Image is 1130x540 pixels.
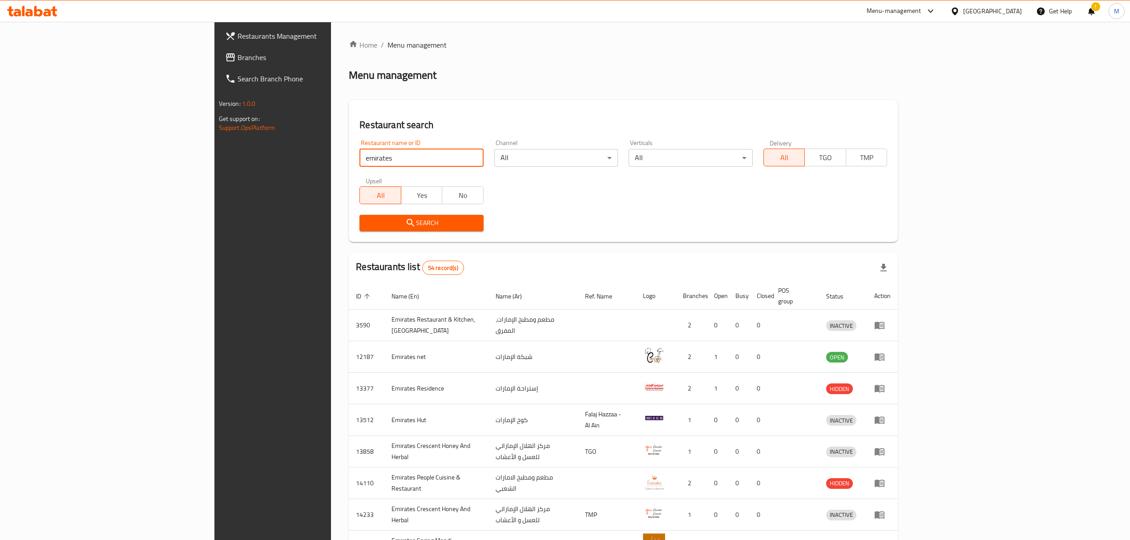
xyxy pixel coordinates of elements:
td: 0 [707,436,728,467]
button: No [442,186,484,204]
div: Menu [874,509,891,520]
span: Search Branch Phone [238,73,396,84]
button: All [763,149,805,166]
th: Branches [676,282,707,310]
td: Emirates Hut [384,404,488,436]
td: 0 [707,310,728,341]
th: Busy [728,282,750,310]
span: Search [367,218,476,229]
span: TGO [808,151,843,164]
div: INACTIVE [826,415,856,426]
a: Search Branch Phone [218,68,403,89]
span: M [1114,6,1119,16]
td: 2 [676,341,707,373]
img: Emirates Crescent Honey And Herbal [643,502,665,524]
span: All [363,189,398,202]
td: 1 [676,499,707,531]
div: Menu-management [867,6,921,16]
td: Emirates Crescent Honey And Herbal [384,436,488,467]
div: Menu [874,446,891,457]
button: Yes [401,186,443,204]
div: Menu [874,383,891,394]
span: Get support on: [219,113,260,125]
img: Emirates Crescent Honey And Herbal [643,439,665,461]
span: TMP [850,151,884,164]
td: 0 [728,404,750,436]
span: ID [356,291,373,302]
th: Logo [636,282,676,310]
span: Branches [238,52,396,63]
a: Restaurants Management [218,25,403,47]
div: Menu [874,415,891,425]
span: Ref. Name [585,291,624,302]
div: Export file [873,257,894,278]
td: مطعم ومطبخ الامارات الشعبي [488,467,578,499]
span: 1.0.0 [242,98,256,109]
img: Emirates Restaurant & Kitchen, Al Mafraq [643,312,665,334]
span: HIDDEN [826,478,853,488]
div: HIDDEN [826,383,853,394]
td: 0 [707,499,728,531]
span: Version: [219,98,241,109]
span: Status [826,291,855,302]
span: INACTIVE [826,447,856,457]
span: INACTIVE [826,510,856,520]
th: Open [707,282,728,310]
td: 1 [707,373,728,404]
button: TMP [846,149,888,166]
span: HIDDEN [826,384,853,394]
td: Falaj Hazzaa - Al Ain [578,404,636,436]
td: مركز الهلال الإماراتي للعسل و الأعشاب [488,499,578,531]
td: 0 [728,341,750,373]
td: Emirates People Cuisine & Restaurant [384,467,488,499]
td: 0 [728,310,750,341]
span: All [767,151,802,164]
td: 2 [676,467,707,499]
td: مطعم ومطبخ الإمارات، المفرق [488,310,578,341]
div: HIDDEN [826,478,853,489]
td: 1 [676,404,707,436]
div: INACTIVE [826,510,856,520]
span: POS group [778,285,809,306]
div: [GEOGRAPHIC_DATA] [963,6,1022,16]
h2: Restaurants list [356,260,464,275]
nav: breadcrumb [349,40,898,50]
img: Emirates Hut [643,407,665,429]
span: INACTIVE [826,415,856,426]
button: TGO [804,149,846,166]
input: Search for restaurant name or ID.. [359,149,484,167]
h2: Restaurant search [359,118,887,132]
div: Total records count [422,261,464,275]
td: 0 [728,373,750,404]
td: TGO [578,436,636,467]
div: All [494,149,618,167]
td: 0 [750,373,771,404]
div: All [629,149,753,167]
th: Action [867,282,898,310]
td: Emirates Restaurant & Kitchen, [GEOGRAPHIC_DATA] [384,310,488,341]
td: إستراحة الإمارات [488,373,578,404]
div: Menu [874,320,891,330]
td: 0 [728,467,750,499]
td: 0 [750,499,771,531]
td: 0 [728,499,750,531]
td: شبكة الإمارات [488,341,578,373]
td: 0 [707,404,728,436]
span: No [446,189,480,202]
td: كوخ الإمارات [488,404,578,436]
a: Branches [218,47,403,68]
span: 54 record(s) [423,264,464,272]
td: 0 [750,404,771,436]
td: 0 [707,467,728,499]
td: 1 [707,341,728,373]
span: Name (En) [391,291,431,302]
td: 1 [676,436,707,467]
td: 0 [750,467,771,499]
td: Emirates Crescent Honey And Herbal [384,499,488,531]
button: Search [359,215,484,231]
span: OPEN [826,352,848,363]
div: Menu [874,351,891,362]
span: INACTIVE [826,321,856,331]
span: Name (Ar) [496,291,533,302]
